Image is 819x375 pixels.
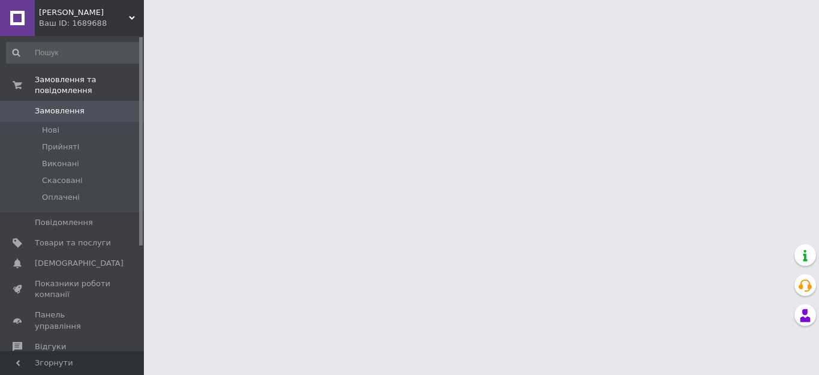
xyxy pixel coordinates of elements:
input: Пошук [6,42,141,64]
span: Скасовані [42,175,83,186]
div: Ваш ID: 1689688 [39,18,144,29]
span: Замовлення [35,106,85,116]
span: Повідомлення [35,217,93,228]
span: Нові [42,125,59,136]
span: Панель управління [35,310,111,331]
span: Відгуки [35,341,66,352]
span: Виконані [42,158,79,169]
span: Замовлення та повідомлення [35,74,144,96]
span: [DEMOGRAPHIC_DATA] [35,258,124,269]
span: Оплачені [42,192,80,203]
span: МАРКЕТ СТАЙЛ [39,7,129,18]
span: Показники роботи компанії [35,278,111,300]
span: Товари та послуги [35,238,111,248]
span: Прийняті [42,142,79,152]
